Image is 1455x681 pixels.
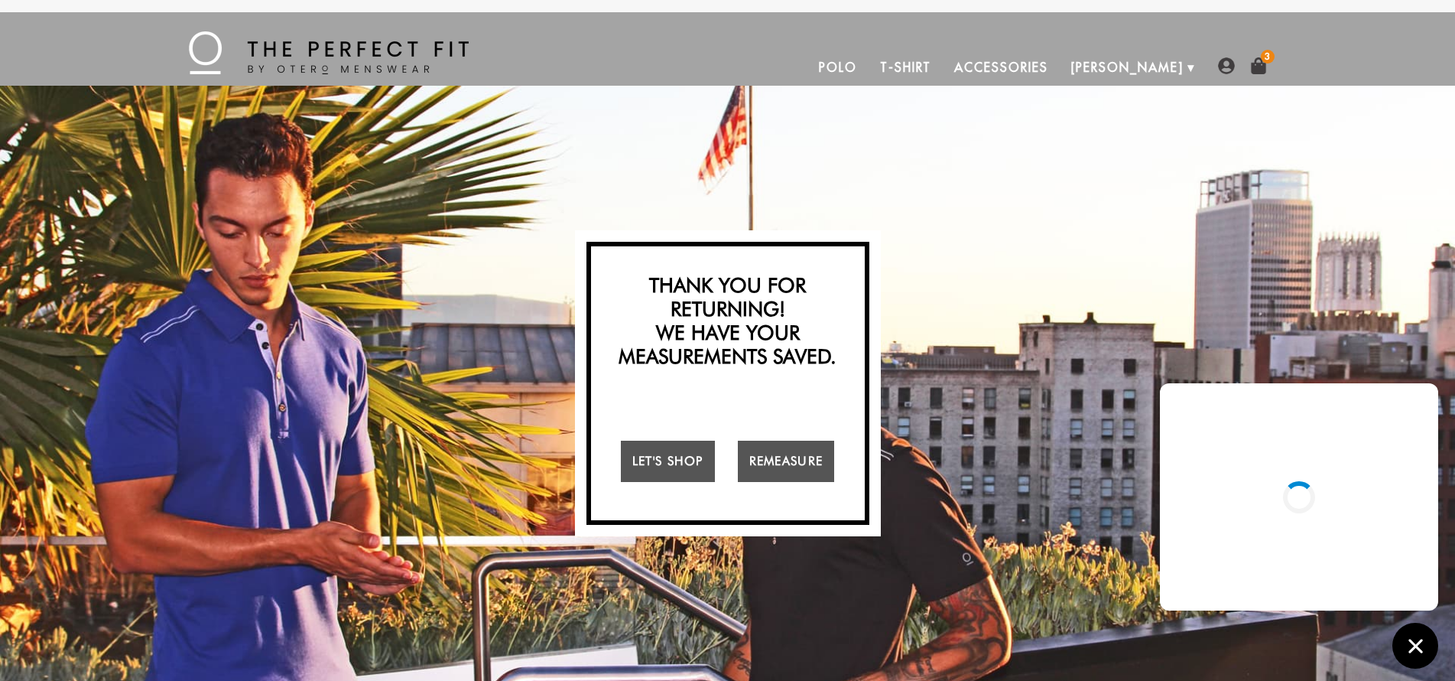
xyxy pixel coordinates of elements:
[1261,50,1275,64] span: 3
[189,31,469,74] img: The Perfect Fit - by Otero Menswear - Logo
[1218,57,1235,74] img: user-account-icon.png
[943,49,1059,86] a: Accessories
[1060,49,1195,86] a: [PERSON_NAME]
[738,441,835,482] a: Remeasure
[1250,57,1267,74] a: 3
[621,441,715,482] a: Let's Shop
[599,273,857,369] h2: Thank you for returning! We have your measurements saved.
[1155,383,1443,669] inbox-online-store-chat: Shopify online store chat
[807,49,869,86] a: Polo
[1250,57,1267,74] img: shopping-bag-icon.png
[869,49,943,86] a: T-Shirt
